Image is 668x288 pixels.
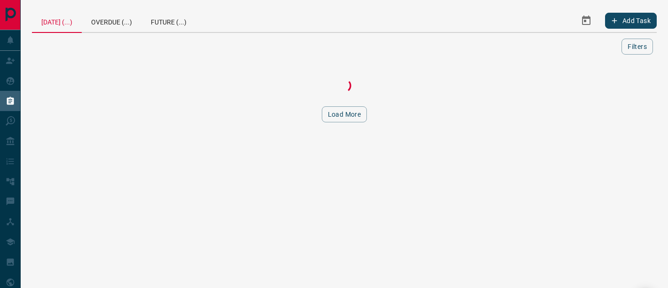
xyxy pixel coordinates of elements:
[297,76,391,95] div: Loading
[32,9,82,33] div: [DATE] (...)
[141,9,196,32] div: Future (...)
[82,9,141,32] div: Overdue (...)
[605,13,657,29] button: Add Task
[575,9,598,32] button: Select Date Range
[621,39,653,55] button: Filters
[322,106,367,122] button: Load More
